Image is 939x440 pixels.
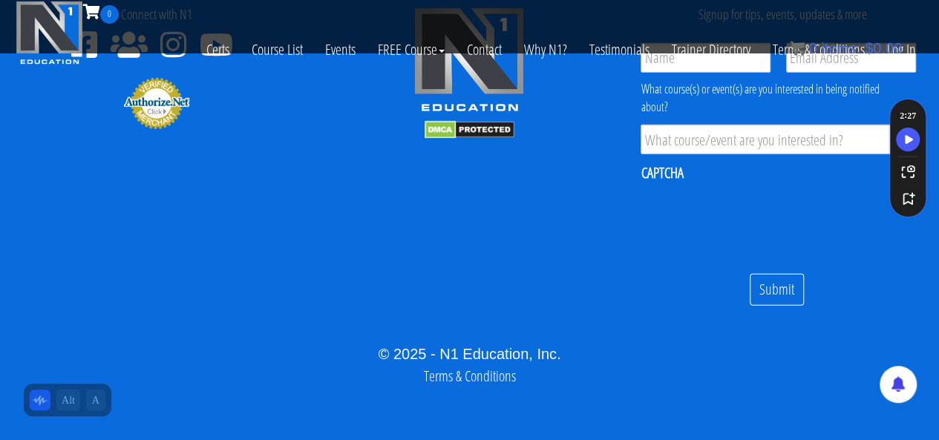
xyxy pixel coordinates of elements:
[762,24,876,76] a: Terms & Conditions
[424,366,516,386] a: Terms & Conditions
[456,24,513,76] a: Contact
[641,125,916,154] input: What course/event are you interested in?
[641,192,866,250] iframe: reCAPTCHA
[195,24,241,76] a: Certs
[11,343,928,365] div: © 2025 - N1 Education, Inc.
[100,5,119,24] span: 0
[641,80,916,116] div: What course(s) or event(s) are you interested in being notified about?
[578,24,661,76] a: Testimonials
[876,24,927,76] a: Log In
[314,24,367,76] a: Events
[808,40,817,56] span: 0
[367,24,456,76] a: FREE Course
[241,24,314,76] a: Course List
[641,163,683,183] label: CAPTCHA
[513,24,578,76] a: Why N1?
[16,1,83,68] img: n1-education
[83,1,119,22] a: 0
[425,121,514,139] img: DMCA.com Protection Status
[865,40,902,56] bdi: 0.00
[821,40,860,56] span: items:
[790,41,805,56] img: icon11.png
[790,40,902,56] a: 0 items: $0.00
[123,76,190,130] img: Authorize.Net Merchant - Click to Verify
[750,274,804,306] input: Submit
[661,24,762,76] a: Trainer Directory
[865,40,873,56] span: $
